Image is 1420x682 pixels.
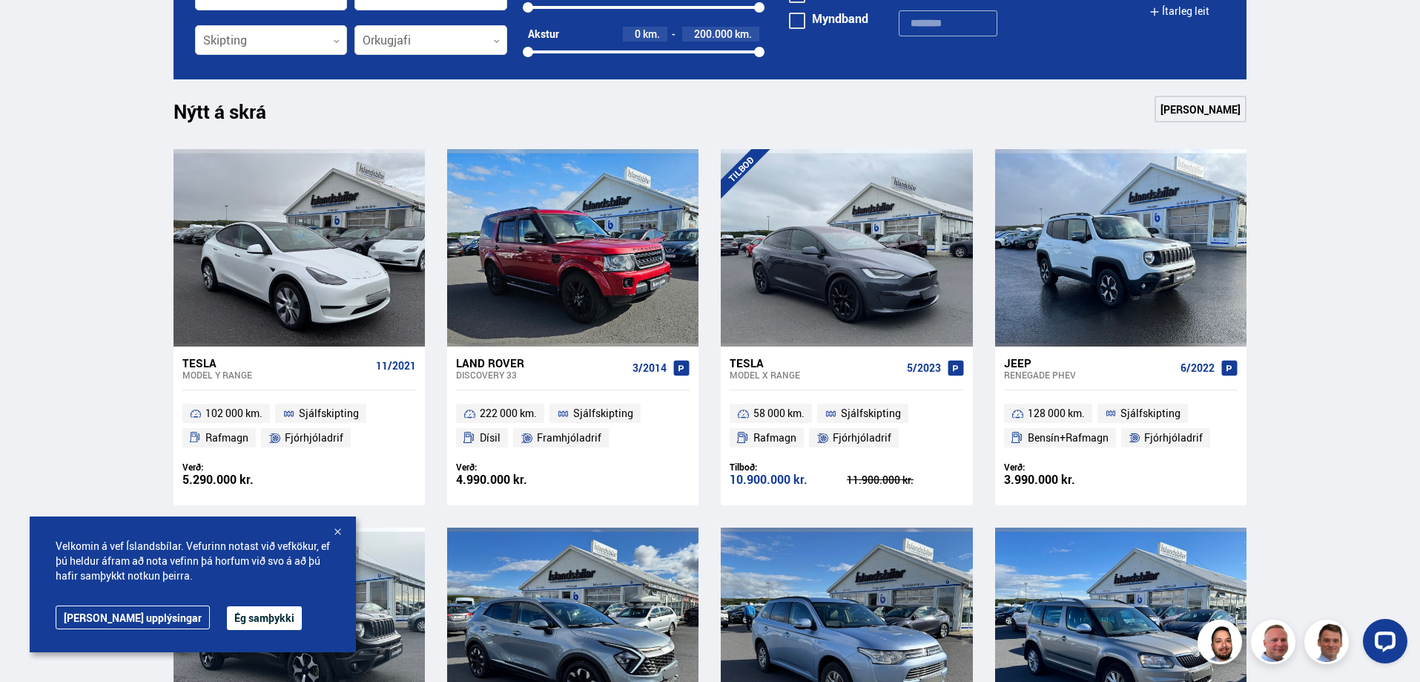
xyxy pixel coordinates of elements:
div: 3.990.000 kr. [1004,473,1121,486]
span: 200.000 [694,27,733,41]
div: 4.990.000 kr. [456,473,573,486]
a: Tesla Model X RANGE 5/2023 58 000 km. Sjálfskipting Rafmagn Fjórhjóladrif Tilboð: 10.900.000 kr. ... [721,347,972,505]
div: 10.900.000 kr. [730,473,847,486]
span: Sjálfskipting [841,404,901,422]
div: Discovery 33 [456,370,627,380]
span: 3/2014 [633,362,667,374]
div: 11.900.000 kr. [847,475,964,485]
img: nhp88E3Fdnt1Opn2.png [1200,622,1244,666]
div: Jeep [1004,356,1175,370]
span: 5/2023 [907,362,941,374]
span: Framhjóladrif [537,429,601,447]
div: Akstur [528,28,559,40]
a: Tesla Model Y RANGE 11/2021 102 000 km. Sjálfskipting Rafmagn Fjórhjóladrif Verð: 5.290.000 kr. [174,347,425,505]
div: Model X RANGE [730,370,900,380]
span: Fjórhjóladrif [833,429,891,447]
span: Rafmagn [753,429,796,447]
span: Sjálfskipting [573,404,633,422]
div: Land Rover [456,356,627,370]
span: Sjálfskipting [299,404,359,422]
div: 5.290.000 kr. [182,473,300,486]
span: Rafmagn [205,429,248,447]
span: 58 000 km. [753,404,805,422]
div: Tilboð: [730,462,847,473]
span: 0 [635,27,641,41]
a: Jeep Renegade PHEV 6/2022 128 000 km. Sjálfskipting Bensín+Rafmagn Fjórhjóladrif Verð: 3.990.000 kr. [995,347,1246,505]
a: [PERSON_NAME] [1155,96,1246,122]
iframe: LiveChat chat widget [1351,613,1413,675]
span: Sjálfskipting [1120,404,1180,422]
div: Verð: [456,462,573,473]
span: Velkomin á vef Íslandsbílar. Vefurinn notast við vefkökur, ef þú heldur áfram að nota vefinn þá h... [56,539,330,583]
div: Model Y RANGE [182,370,370,380]
span: Fjórhjóladrif [285,429,343,447]
h1: Nýtt á skrá [174,100,292,131]
div: Verð: [182,462,300,473]
div: Tesla [730,356,900,370]
a: Land Rover Discovery 33 3/2014 222 000 km. Sjálfskipting Dísil Framhjóladrif Verð: 4.990.000 kr. [447,347,699,505]
span: km. [643,28,660,40]
span: 6/2022 [1180,362,1215,374]
div: Tesla [182,356,370,370]
span: Dísil [480,429,501,447]
span: 222 000 km. [480,404,537,422]
span: 102 000 km. [205,404,262,422]
img: siFngHWaQ9KaOqBr.png [1253,622,1298,666]
div: Renegade PHEV [1004,370,1175,380]
span: Bensín+Rafmagn [1028,429,1109,447]
span: 128 000 km. [1028,404,1085,422]
label: Myndband [789,13,868,24]
a: [PERSON_NAME] upplýsingar [56,606,210,629]
span: km. [735,28,752,40]
span: 11/2021 [376,360,416,372]
div: Verð: [1004,462,1121,473]
button: Ég samþykki [227,606,302,630]
span: Fjórhjóladrif [1144,429,1203,447]
img: FbJEzSuNWCJXmdc-.webp [1307,622,1351,666]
